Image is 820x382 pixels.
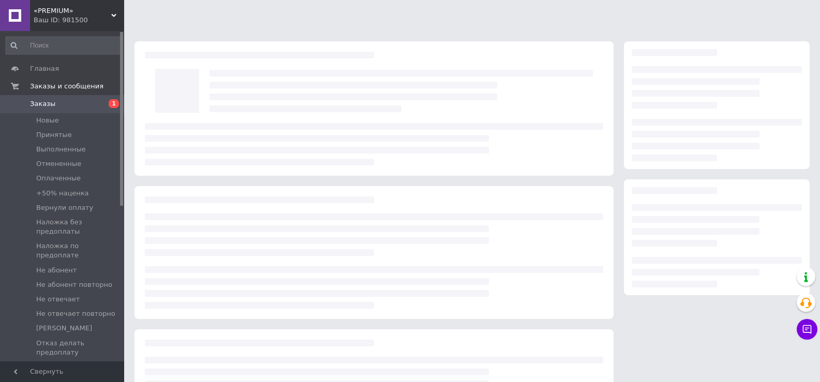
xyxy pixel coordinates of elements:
span: Наложка по предоплате [36,241,121,260]
input: Поиск [5,36,122,55]
span: Не отвечает [36,295,80,304]
span: Выполненные [36,145,86,154]
span: Не абонент повторно [36,280,112,289]
span: Отказ делать предоплату [36,339,121,357]
span: Не отвечает повторно [36,309,115,318]
span: Отмененные [36,159,81,169]
span: Новые [36,116,59,125]
span: Вернули оплату [36,203,93,212]
div: Ваш ID: 981500 [34,16,124,25]
span: +50% наценка [36,189,89,198]
button: Чат с покупателем [797,319,817,340]
span: Оплаченные [36,174,81,183]
span: Главная [30,64,59,73]
span: 1 [109,99,119,108]
span: Принятые [36,130,72,140]
span: Заказы и сообщения [30,82,103,91]
span: Наложка без предоплаты [36,218,121,236]
span: Заказы [30,99,55,109]
span: [PERSON_NAME] [36,324,92,333]
span: «PREMIUM» [34,6,111,16]
span: Не абонент [36,266,77,275]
